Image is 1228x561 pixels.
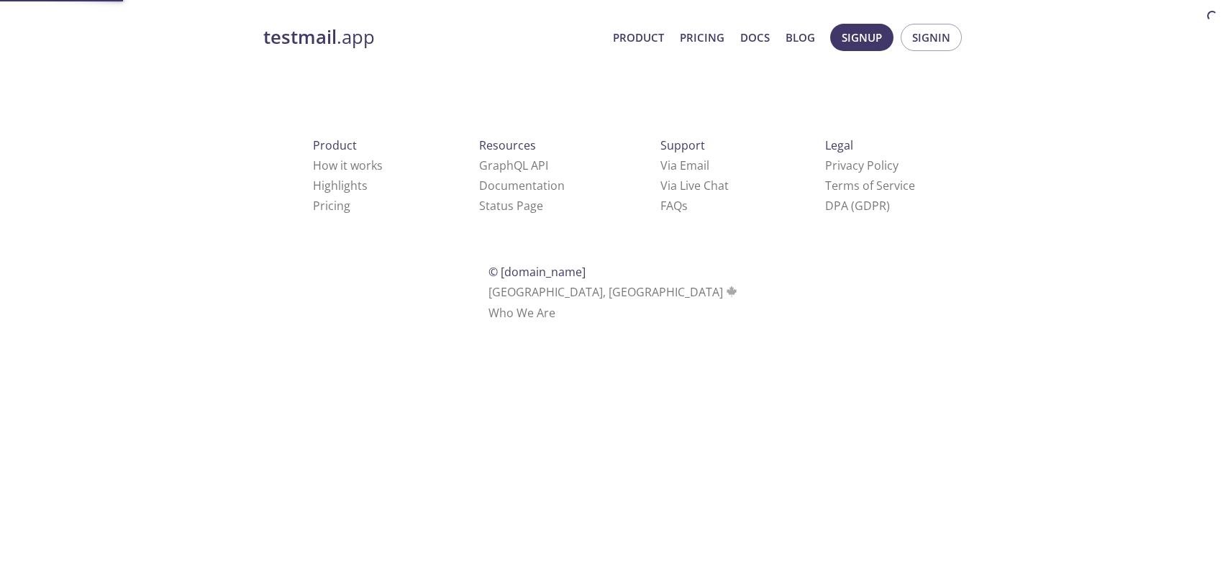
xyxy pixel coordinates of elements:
a: Product [613,28,664,47]
a: Highlights [313,178,368,193]
a: Via Live Chat [660,178,729,193]
span: Support [660,137,705,153]
button: Signup [830,24,893,51]
a: Docs [740,28,770,47]
a: Blog [786,28,815,47]
a: Documentation [479,178,565,193]
span: Signin [912,28,950,47]
span: Product [313,137,357,153]
a: Status Page [479,198,543,214]
strong: testmail [263,24,337,50]
a: GraphQL API [479,158,548,173]
a: Via Email [660,158,709,173]
a: Terms of Service [825,178,915,193]
span: s [682,198,688,214]
span: [GEOGRAPHIC_DATA], [GEOGRAPHIC_DATA] [488,284,740,300]
a: How it works [313,158,383,173]
a: DPA (GDPR) [825,198,890,214]
span: Signup [842,28,882,47]
span: Legal [825,137,853,153]
button: Signin [901,24,962,51]
a: testmail.app [263,25,601,50]
a: Who We Are [488,305,555,321]
span: Resources [479,137,536,153]
a: Privacy Policy [825,158,899,173]
span: © [DOMAIN_NAME] [488,264,586,280]
a: FAQ [660,198,688,214]
a: Pricing [680,28,724,47]
a: Pricing [313,198,350,214]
